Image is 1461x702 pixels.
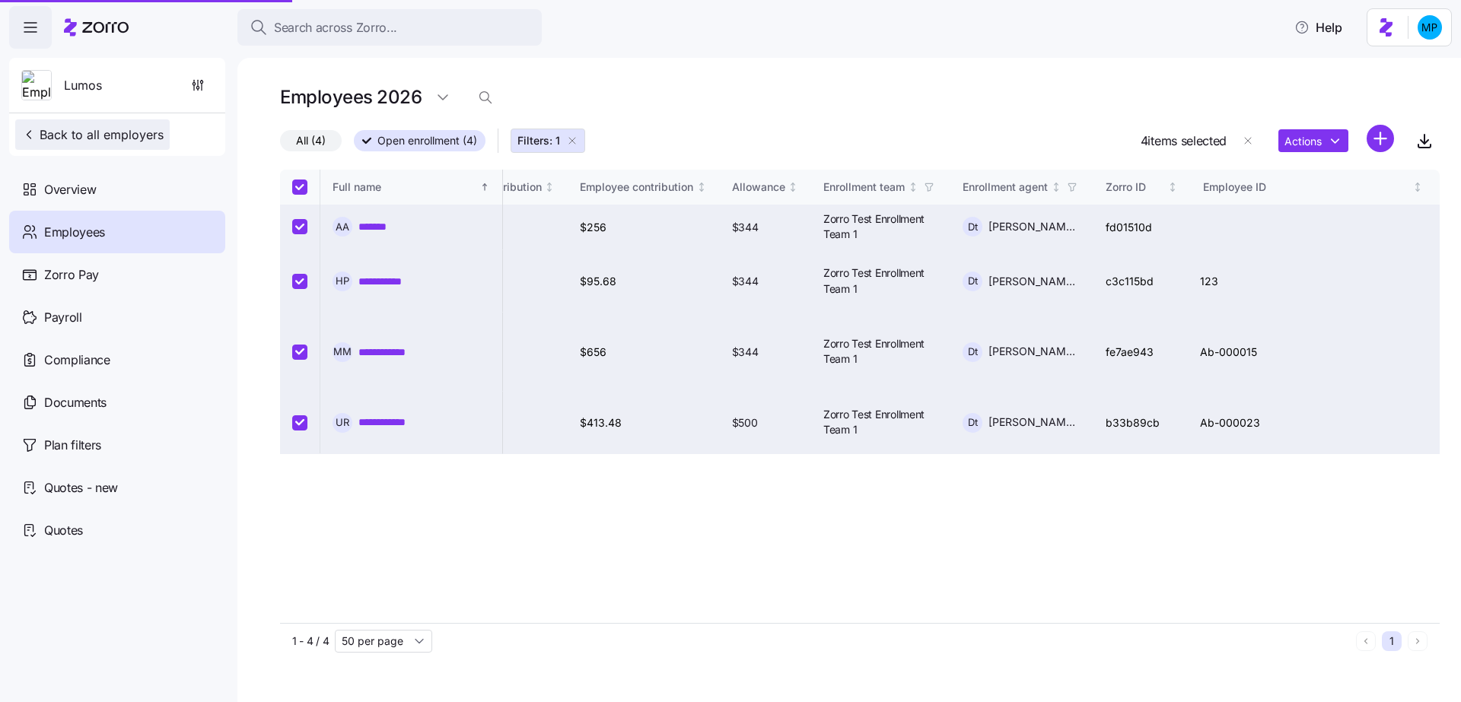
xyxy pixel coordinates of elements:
a: Compliance [9,338,225,381]
div: Full name [333,179,477,195]
th: AllowanceNot sorted [720,170,812,205]
img: b954e4dfce0f5620b9225907d0f7229f [1418,15,1442,40]
button: Previous page [1356,631,1376,651]
input: Select all records [292,179,307,195]
a: Plan filters [9,424,225,466]
th: Employee IDNot sorted [1191,170,1436,205]
a: Payroll [9,296,225,338]
td: 123 [1191,250,1436,313]
button: Search across Zorro... [237,9,542,46]
div: Sorted ascending [479,182,490,192]
span: Zorro Test Enrollment Team 1 [823,265,937,297]
button: Filters: 1 [511,129,585,153]
img: Employer logo [22,71,51,101]
a: Documents [9,381,225,424]
td: Ab-000015 [1191,313,1436,392]
span: A A [336,222,349,232]
a: Zorro Pay [9,253,225,296]
span: D t [968,347,978,357]
span: Zorro Test Enrollment Team 1 [823,336,937,367]
span: $500 [732,415,758,430]
span: All (4) [296,131,326,151]
button: Back to all employers [15,119,170,150]
td: fe7ae943 [1093,313,1191,392]
div: Employee contribution [580,179,693,195]
th: Employee contributionNot sorted [568,170,720,205]
input: Select record 1 [292,219,307,234]
button: 1 [1382,631,1402,651]
td: $656 [568,313,720,392]
span: 4 items selected [1141,132,1227,151]
th: Full nameSorted ascending [320,170,503,205]
span: D t [968,418,978,427]
div: Not sorted [788,182,798,192]
a: Quotes - new [9,466,225,509]
td: $256 [568,205,720,250]
span: M M [333,347,352,357]
input: Select record 3 [292,345,307,360]
span: [PERSON_NAME] test [PERSON_NAME] [988,274,1075,289]
th: Zorro IDNot sorted [1093,170,1191,205]
span: [PERSON_NAME] test [PERSON_NAME] [988,219,1075,234]
span: Employees [44,223,105,242]
a: Employees [9,211,225,253]
svg: add icon [1367,125,1394,152]
span: Overview [44,180,96,199]
span: $344 [732,345,759,360]
button: Actions [1278,129,1348,152]
td: $95.68 [568,250,720,313]
span: H P [336,276,349,286]
span: Quotes [44,521,83,540]
span: [PERSON_NAME] test [PERSON_NAME] [988,415,1075,430]
div: Enrollment agent [963,179,1048,195]
span: Compliance [44,351,110,370]
div: Not sorted [1412,182,1423,192]
span: $344 [732,274,759,289]
a: Quotes [9,509,225,551]
td: c3c115bd [1093,250,1191,313]
span: Help [1294,18,1342,37]
div: Zorro ID [1106,179,1165,195]
a: Overview [9,168,225,211]
div: Not sorted [544,182,555,192]
span: Zorro Pay [44,265,99,284]
span: Actions [1284,136,1322,147]
button: Next page [1408,631,1428,651]
span: Documents [44,393,107,412]
td: Ab-000023 [1191,392,1436,454]
td: b33b89cb [1093,392,1191,454]
span: Quotes - new [44,478,118,497]
span: Back to all employers [21,125,164,144]
span: D t [968,222,978,232]
span: Plan filters [44,436,101,455]
th: Enrollment agentNot sorted [950,170,1093,205]
span: Search across Zorro... [274,18,397,37]
span: D t [968,276,978,286]
div: Employee ID [1203,179,1410,195]
div: Not sorted [908,182,918,192]
h1: Employees 2026 [280,85,422,109]
button: Help [1282,12,1354,43]
span: U R [336,418,349,427]
span: Open enrollment (4) [377,131,477,151]
div: Not sorted [1167,182,1178,192]
span: 1 - 4 / 4 [292,634,329,649]
span: Payroll [44,308,82,327]
th: Enrollment teamNot sorted [811,170,950,205]
input: Select record 2 [292,274,307,289]
span: [PERSON_NAME] test [PERSON_NAME] [988,344,1075,359]
span: $344 [732,220,759,235]
div: Allowance [732,179,785,195]
input: Select record 4 [292,415,307,430]
div: Not sorted [696,182,707,192]
span: Filters: 1 [517,133,560,148]
span: Zorro Test Enrollment Team 1 [823,407,937,438]
td: $413.48 [568,392,720,454]
div: Enrollment team [823,179,905,195]
div: Not sorted [1051,182,1062,192]
span: Zorro Test Enrollment Team 1 [823,211,937,243]
span: Lumos [64,76,102,95]
td: fd01510d [1093,205,1191,250]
